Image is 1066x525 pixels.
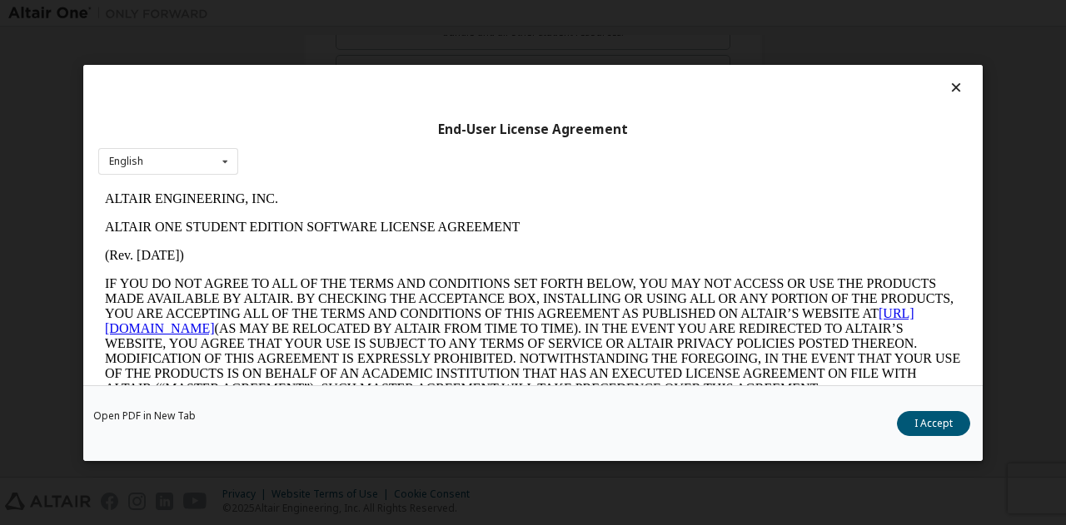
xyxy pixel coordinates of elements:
p: This Altair One Student Edition Software License Agreement (“Agreement”) is between Altair Engine... [7,225,863,285]
div: English [109,156,143,166]
a: Open PDF in New Tab [93,410,196,420]
div: End-User License Agreement [98,121,968,137]
button: I Accept [897,410,970,435]
p: (Rev. [DATE]) [7,63,863,78]
p: IF YOU DO NOT AGREE TO ALL OF THE TERMS AND CONDITIONS SET FORTH BELOW, YOU MAY NOT ACCESS OR USE... [7,92,863,211]
p: ALTAIR ENGINEERING, INC. [7,7,863,22]
p: ALTAIR ONE STUDENT EDITION SOFTWARE LICENSE AGREEMENT [7,35,863,50]
a: [URL][DOMAIN_NAME] [7,121,816,151]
